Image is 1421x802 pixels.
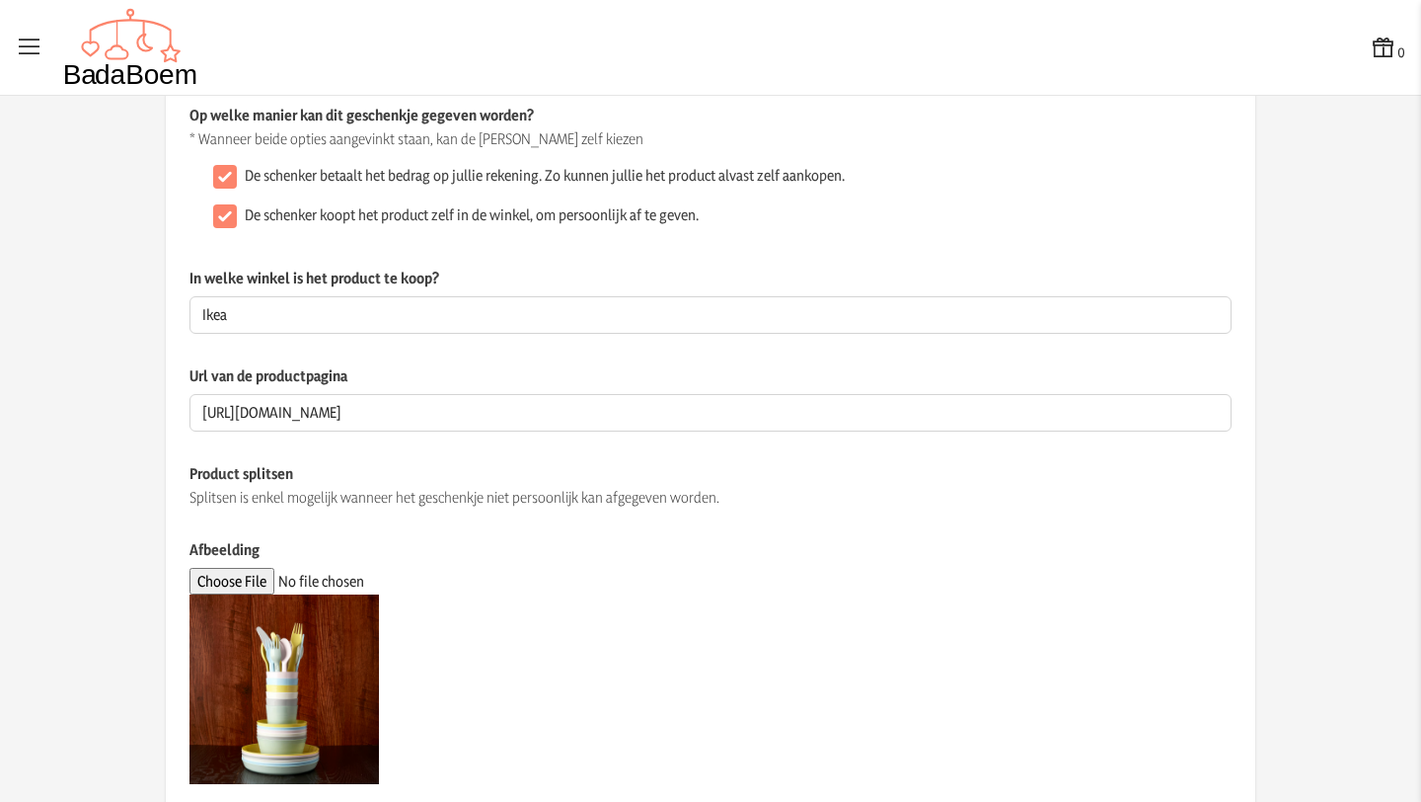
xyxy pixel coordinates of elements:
[189,539,1232,568] label: Afbeelding
[189,268,1232,296] label: In welke winkel is het product te koop?
[245,166,845,186] label: De schenker betaalt het bedrag op jullie rekening. Zo kunnen jullie het product alvast zelf aanko...
[1370,34,1405,62] button: 0
[189,463,1232,484] p: Product splitsen
[245,205,699,225] label: De schenker koopt het product zelf in de winkel, om persoonlijk af te geven.
[189,488,1232,508] div: Splitsen is enkel mogelijk wanneer het geschenkje niet persoonlijk kan afgegeven worden.
[189,105,1232,125] p: Op welke manier kan dit geschenkje gegeven worden?
[63,8,198,87] img: Badaboem
[189,129,1232,149] p: * Wanneer beide opties aangevinkt staan, kan de [PERSON_NAME] zelf kiezen
[189,365,1232,394] label: Url van de productpagina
